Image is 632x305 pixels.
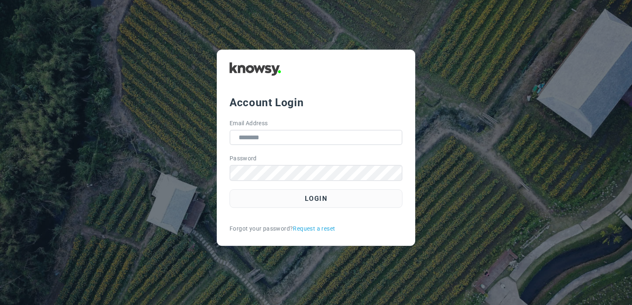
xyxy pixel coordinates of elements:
[230,154,257,163] label: Password
[230,224,402,233] div: Forgot your password?
[230,95,402,110] div: Account Login
[293,224,335,233] a: Request a reset
[230,189,402,208] button: Login
[230,119,268,128] label: Email Address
